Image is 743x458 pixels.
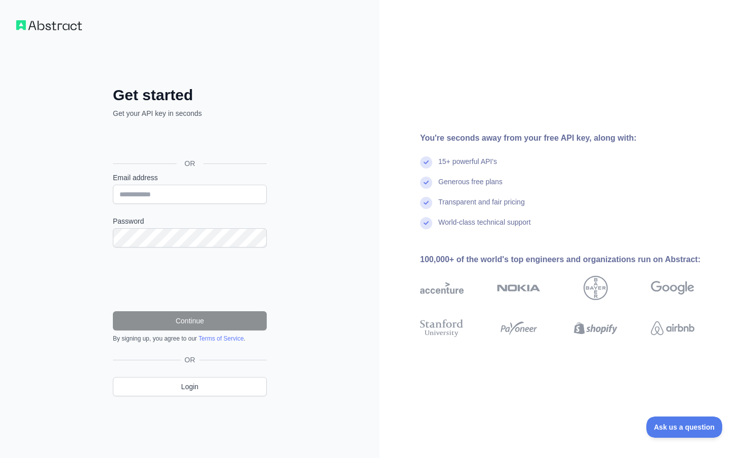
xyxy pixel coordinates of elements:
[420,156,432,169] img: check mark
[113,260,267,299] iframe: reCAPTCHA
[651,317,694,339] img: airbnb
[113,377,267,396] a: Login
[198,335,243,342] a: Terms of Service
[177,158,203,169] span: OR
[420,217,432,229] img: check mark
[438,197,525,217] div: Transparent and fair pricing
[113,173,267,183] label: Email address
[113,311,267,330] button: Continue
[497,276,541,300] img: nokia
[420,317,464,339] img: stanford university
[420,276,464,300] img: accenture
[108,130,270,152] iframe: Schaltfläche „Über Google anmelden“
[16,20,82,30] img: Workflow
[497,317,541,339] img: payoneer
[420,254,727,266] div: 100,000+ of the world's top engineers and organizations run on Abstract:
[584,276,608,300] img: bayer
[113,108,267,118] p: Get your API key in seconds
[420,177,432,189] img: check mark
[420,197,432,209] img: check mark
[438,217,531,237] div: World-class technical support
[113,86,267,104] h2: Get started
[420,132,727,144] div: You're seconds away from your free API key, along with:
[113,216,267,226] label: Password
[574,317,617,339] img: shopify
[113,335,267,343] div: By signing up, you agree to our .
[181,355,199,365] span: OR
[651,276,694,300] img: google
[646,417,723,438] iframe: Toggle Customer Support
[438,156,497,177] div: 15+ powerful API's
[438,177,503,197] div: Generous free plans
